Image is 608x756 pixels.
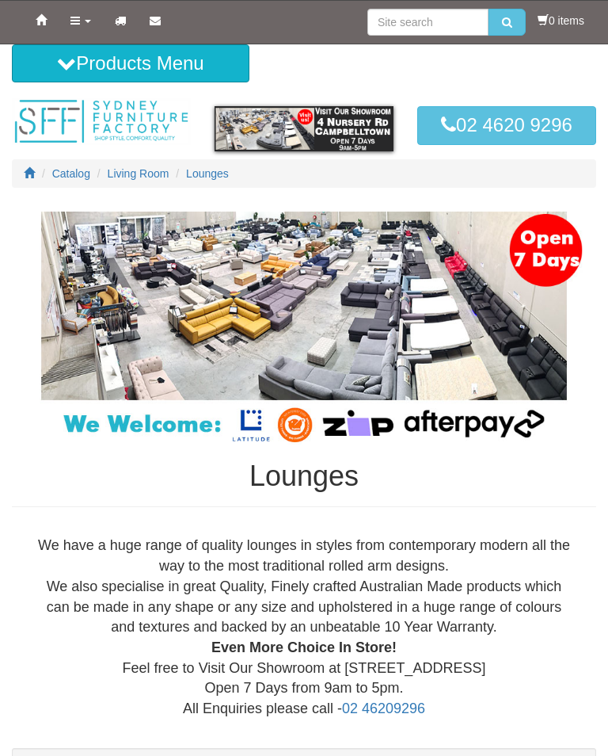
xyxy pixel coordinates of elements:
[538,13,584,29] li: 0 items
[25,536,583,719] div: We have a huge range of quality lounges in styles from contemporary modern all the way to the mos...
[12,44,249,82] button: Products Menu
[211,640,397,655] b: Even More Choice In Store!
[52,167,90,180] a: Catalog
[12,460,596,492] h1: Lounges
[186,167,229,180] a: Lounges
[367,9,488,36] input: Site search
[417,106,596,144] a: 02 4620 9296
[12,212,596,445] img: Lounges
[342,701,425,716] a: 02 46209296
[215,106,393,151] img: showroom.gif
[108,167,169,180] a: Living Room
[12,98,191,144] img: Sydney Furniture Factory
